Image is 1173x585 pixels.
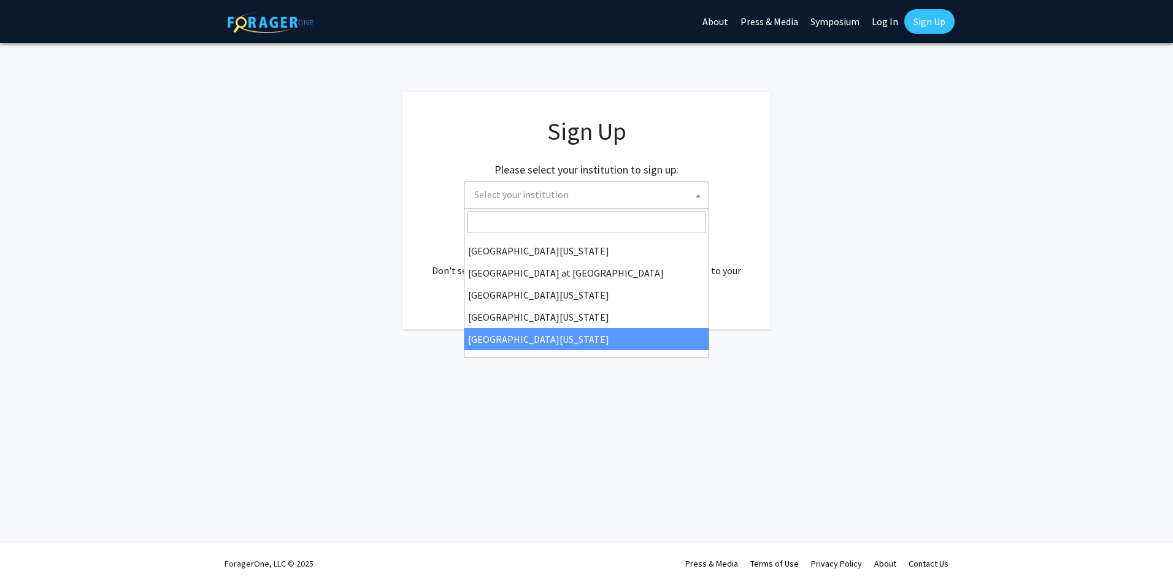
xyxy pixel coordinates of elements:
iframe: Chat [9,530,52,576]
a: Contact Us [909,558,948,569]
a: Sign Up [904,9,955,34]
li: [GEOGRAPHIC_DATA][US_STATE] [464,306,709,328]
a: About [874,558,896,569]
h2: Please select your institution to sign up: [494,163,679,177]
img: ForagerOne Logo [228,12,313,33]
li: [GEOGRAPHIC_DATA][US_STATE] [464,284,709,306]
span: Select your institution [469,182,709,207]
li: [GEOGRAPHIC_DATA] at [GEOGRAPHIC_DATA] [464,262,709,284]
a: Privacy Policy [811,558,862,569]
li: [GEOGRAPHIC_DATA][US_STATE] [464,328,709,350]
a: Terms of Use [750,558,799,569]
li: [GEOGRAPHIC_DATA][US_STATE] [464,240,709,262]
li: [PERSON_NAME][GEOGRAPHIC_DATA] [464,350,709,372]
h1: Sign Up [427,117,746,146]
div: Already have an account? . Don't see your institution? about bringing ForagerOne to your institut... [427,234,746,292]
div: ForagerOne, LLC © 2025 [225,542,313,585]
span: Select your institution [474,188,569,201]
a: Press & Media [685,558,738,569]
input: Search [467,212,706,232]
span: Select your institution [464,182,709,209]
